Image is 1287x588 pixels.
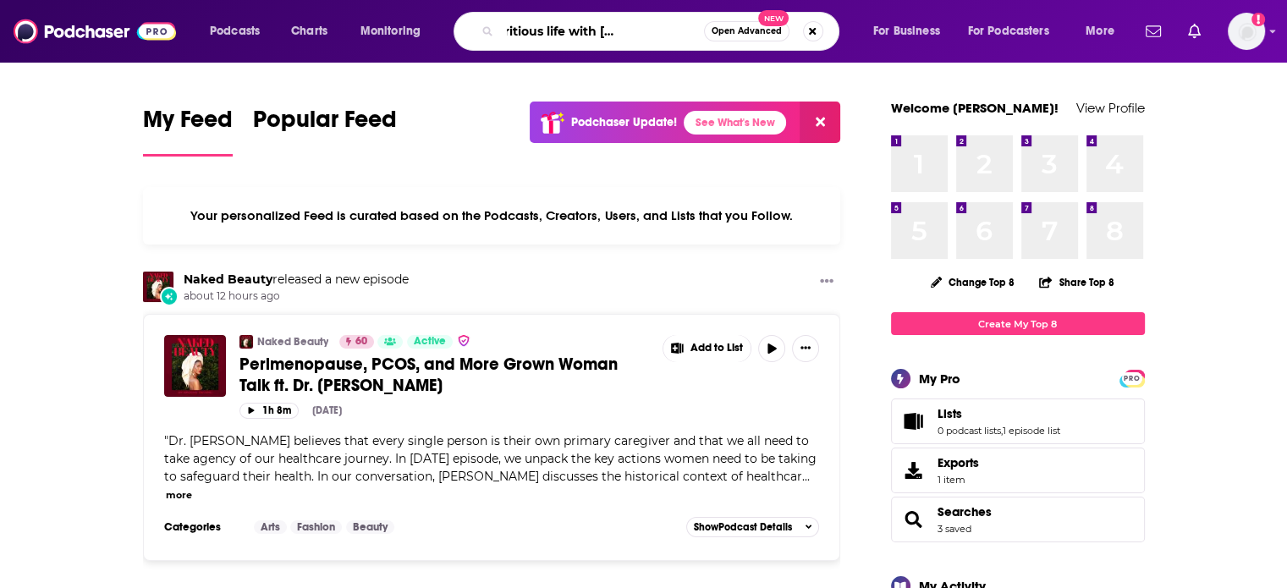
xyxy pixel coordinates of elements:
span: , [1001,425,1003,437]
span: PRO [1122,372,1142,385]
div: New Episode [160,287,179,305]
a: Show notifications dropdown [1139,17,1168,46]
a: 3 saved [938,523,971,535]
div: Search podcasts, credits, & more... [470,12,855,51]
a: Welcome [PERSON_NAME]! [891,100,1059,116]
a: Show notifications dropdown [1181,17,1207,46]
div: Your personalized Feed is curated based on the Podcasts, Creators, Users, and Lists that you Follow. [143,187,841,245]
a: Popular Feed [253,105,397,157]
a: Lists [897,409,931,433]
span: Lists [891,398,1145,444]
a: Charts [280,18,338,45]
p: Podchaser Update! [571,115,677,129]
span: Perimenopause, PCOS, and More Grown Woman Talk ft. Dr. [PERSON_NAME] [239,354,618,396]
a: Beauty [346,520,394,534]
a: Active [407,335,453,349]
a: Create My Top 8 [891,312,1145,335]
button: open menu [1074,18,1136,45]
img: Perimenopause, PCOS, and More Grown Woman Talk ft. Dr. Sharon Malone [164,335,226,397]
h3: Categories [164,520,240,534]
div: My Pro [919,371,960,387]
span: about 12 hours ago [184,289,409,304]
span: Exports [938,455,979,470]
span: For Podcasters [968,19,1049,43]
a: Searches [938,504,992,519]
span: Monitoring [360,19,421,43]
span: Charts [291,19,327,43]
a: 1 episode list [1003,425,1060,437]
span: Add to List [690,342,743,354]
h3: released a new episode [184,272,409,288]
a: PRO [1122,371,1142,384]
button: Show More Button [663,335,751,362]
span: ... [802,469,810,484]
span: Open Advanced [712,27,782,36]
span: Searches [891,497,1145,542]
button: open menu [349,18,443,45]
a: 60 [339,335,374,349]
span: Podcasts [210,19,260,43]
span: Logged in as Ashley_Beenen [1228,13,1265,50]
span: More [1086,19,1114,43]
span: Active [414,333,446,350]
a: Searches [897,508,931,531]
span: My Feed [143,105,233,144]
button: open menu [957,18,1074,45]
a: Fashion [290,520,342,534]
span: Dr. [PERSON_NAME] believes that every single person is their own primary caregiver and that we al... [164,433,817,484]
a: Lists [938,406,1060,421]
span: Show Podcast Details [694,521,792,533]
button: Open AdvancedNew [704,21,789,41]
a: Exports [891,448,1145,493]
img: Podchaser - Follow, Share and Rate Podcasts [14,15,176,47]
button: Show profile menu [1228,13,1265,50]
span: Popular Feed [253,105,397,144]
a: My Feed [143,105,233,157]
input: Search podcasts, credits, & more... [500,18,704,45]
button: Share Top 8 [1038,266,1114,299]
span: For Business [873,19,940,43]
img: User Profile [1228,13,1265,50]
button: 1h 8m [239,403,299,419]
a: 0 podcast lists [938,425,1001,437]
button: open menu [198,18,282,45]
a: Perimenopause, PCOS, and More Grown Woman Talk ft. Dr. [PERSON_NAME] [239,354,651,396]
img: Naked Beauty [239,335,253,349]
button: open menu [861,18,961,45]
span: Lists [938,406,962,421]
span: 60 [355,333,367,350]
a: Arts [254,520,287,534]
img: verified Badge [457,333,470,348]
span: New [758,10,789,26]
button: Change Top 8 [921,272,1026,293]
a: View Profile [1076,100,1145,116]
button: more [166,488,192,503]
span: " [164,433,817,484]
svg: Add a profile image [1251,13,1265,26]
a: See What's New [684,111,786,135]
div: [DATE] [312,404,342,416]
button: ShowPodcast Details [686,517,820,537]
a: Naked Beauty [257,335,328,349]
span: 1 item [938,474,979,486]
span: Exports [897,459,931,482]
button: Show More Button [792,335,819,362]
button: Show More Button [813,272,840,293]
a: Naked Beauty [184,272,272,287]
img: Naked Beauty [143,272,173,302]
